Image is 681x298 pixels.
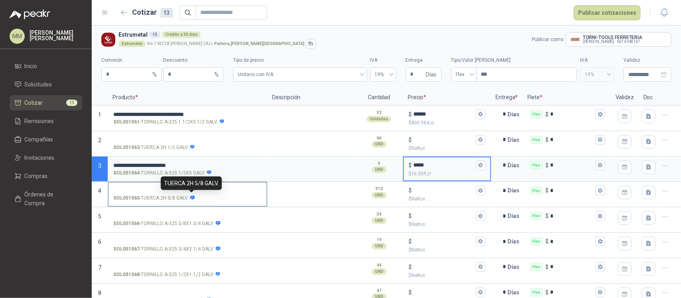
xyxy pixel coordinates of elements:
div: 13 [149,31,160,38]
input: Flex $ [551,137,594,143]
p: $ [409,145,485,152]
div: UND [372,269,387,275]
input: Flex $ [551,289,594,295]
span: 5 [98,213,101,220]
span: Unitario con IVA [238,69,362,80]
button: Flex $ [596,135,605,145]
input: Flex $ [551,162,594,168]
p: - TORNILLO A-325 1/2X5 GALV. [113,169,212,177]
p: 34 [377,211,381,218]
span: Inicio [25,62,38,71]
span: 19% [585,69,609,80]
p: $ [409,186,412,195]
img: Logo peakr [10,10,50,19]
span: 4 [98,188,101,194]
div: Flex [530,288,543,296]
p: $ [409,110,412,119]
p: Días [508,132,523,148]
a: Órdenes de Compra [10,187,82,211]
span: NaN [411,145,425,151]
span: 8 [98,290,101,296]
span: 13 [66,100,77,106]
span: Compañías [25,135,53,144]
input: $$NaN,00 [413,188,474,194]
div: Flex [530,187,543,195]
img: Company Logo [101,33,115,47]
strong: SOL051563 [113,144,140,151]
p: Flete [523,90,611,106]
input: $$NaN,00 [413,213,474,219]
button: $$NaN,00 [476,135,486,145]
p: 14 [377,237,381,243]
button: Publicar cotizaciones [574,5,641,20]
strong: SOL051566 [113,220,140,227]
p: Días [508,233,523,249]
div: Crédito a 30 días [162,31,201,38]
span: NaN [411,196,425,202]
a: Compañías [10,132,82,147]
span: 800.984 [411,120,434,125]
label: IVA [580,57,614,64]
a: Cotizar13 [10,95,82,110]
p: $ [409,195,485,203]
p: Descripción [267,90,355,106]
p: $ [546,263,549,271]
div: Flex [530,136,543,144]
input: SOL051563-TUERCA 2H 1/2 GALV. [113,137,262,143]
button: Flex $ [596,237,605,246]
div: UND [372,141,387,147]
span: NaN [411,247,425,253]
input: $$NaN,00 [413,137,474,143]
input: SOL051565-TUERCA 2H 5/8 GALV. [113,188,262,194]
span: ,00 [420,273,425,278]
strong: SOL051565 [113,194,140,202]
p: $ [409,263,412,271]
p: Publicar como: [532,36,565,43]
p: $ [546,110,549,119]
div: MM [10,29,25,44]
p: $ [409,161,412,170]
label: Comisión [101,57,162,64]
input: SOL051567-TORNILLO A-325 3/4X2.1/4 GALV. [113,239,262,245]
p: $ [409,170,485,178]
p: - TUERCA 2H 5/8 GALV. [113,194,195,202]
div: Flex [530,263,543,271]
input: $$800.984,32 [413,111,474,117]
p: 32 [377,110,381,116]
p: 9 [378,161,380,167]
button: $$16.559,27 [476,161,486,170]
p: Precio [403,90,491,106]
input: $$NaN [413,289,474,295]
input: Flex $ [551,111,594,117]
p: 312 [375,186,383,192]
strong: SOL051564 [113,169,140,177]
p: $ [409,212,412,220]
p: - TORNILLO A-325 1.1/2X5.1/2 GALV. [113,118,225,126]
p: 44 [377,262,381,269]
input: SOL051568-TORNILLO A-325 1/2X1.1/2 GALV. [113,264,262,270]
p: $ [546,135,549,144]
p: [PERSON_NAME] [PERSON_NAME] [30,30,82,41]
div: Flex [530,212,543,220]
strong: SOL051567 [113,245,140,253]
button: $$NaN,00 [476,211,486,221]
a: Inicio [10,59,82,74]
div: UND [372,243,387,249]
span: Flex [456,69,472,80]
span: 16.559 [411,171,431,176]
p: $ [546,212,549,220]
label: Validez [624,57,671,64]
p: Doc [639,90,659,106]
p: $ [409,221,485,228]
a: Invitaciones [10,150,82,165]
label: Tipo de precio [233,57,367,64]
span: 6 [98,239,101,245]
p: Días [508,259,523,275]
p: Cantidad [355,90,403,106]
span: ,27 [426,172,431,176]
input: Flex $ [551,239,594,245]
p: $ [546,237,549,246]
span: ,32 [429,121,434,125]
span: % [214,68,219,81]
div: UND [372,167,387,173]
